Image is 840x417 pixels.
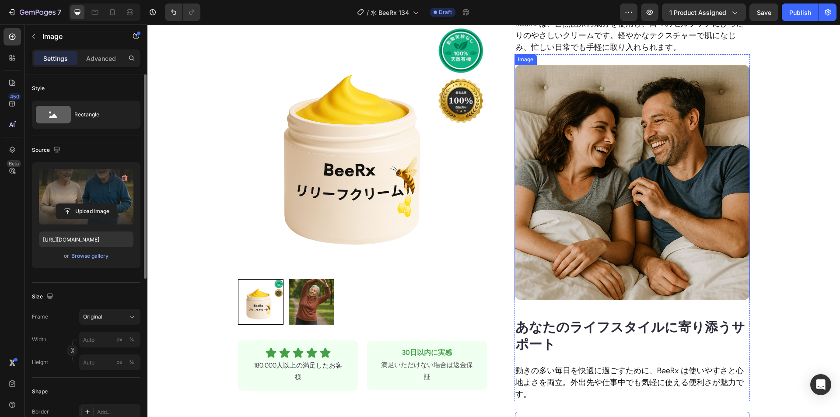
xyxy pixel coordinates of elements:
div: Publish [789,8,811,17]
button: 1 product assigned [662,4,746,21]
span: 水 BeeRx 134 [371,8,409,17]
div: Open Intercom Messenger [810,374,831,395]
input: https://example.com/image.jpg [39,231,133,247]
span: Original [83,313,102,321]
div: Size [32,291,55,303]
span: 満足いただけない場合は返金保証 [234,336,325,356]
div: Shape [32,388,48,396]
label: Frame [32,313,48,321]
span: or [64,251,69,261]
div: Border [32,408,49,416]
label: Height [32,358,48,366]
div: px [116,358,122,366]
p: 7 [57,7,61,18]
span: Draft [439,8,452,16]
button: Publish [782,4,819,21]
div: Rectangle [74,105,128,125]
div: Add... [97,408,138,416]
div: Source [32,144,62,156]
p: 動きの多い毎日を快適に過ごすために、BeeRx は使いやすさと心地よさを両立。外出先や仕事中でも気軽に使える便利さが魅力です。 [368,340,602,376]
button: 7 [3,4,65,21]
button: px [126,357,137,368]
div: px [116,336,122,343]
label: Width [32,336,46,343]
div: Browse gallery [71,252,108,260]
button: Upload Image [56,203,117,219]
strong: あなたのライフスタイルに寄り添うサポート [368,294,598,328]
div: Image [369,31,388,39]
button: % [114,334,125,345]
button: px [126,334,137,345]
div: 450 [8,93,21,100]
p: Image [42,31,117,42]
div: Style [32,84,45,92]
span: / [367,8,369,17]
button: Original [79,309,140,325]
span: 1 product assigned [669,8,726,17]
button: % [114,357,125,368]
button: Save [749,4,778,21]
span: Save [757,9,771,16]
input: px% [79,354,140,370]
p: Advanced [86,54,116,63]
div: % [129,358,134,366]
div: Beta [7,160,21,167]
button: Browse gallery [71,252,109,260]
input: px% [79,332,140,347]
iframe: Design area [147,25,840,417]
p: Settings [43,54,68,63]
img: gempages_577595790776599228-3e5454a3-72fc-4191-a221-cfa6e9561735.png [367,40,602,276]
strong: 30日以内に実感 [255,324,304,332]
div: Undo/Redo [165,4,200,21]
div: % [129,336,134,343]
